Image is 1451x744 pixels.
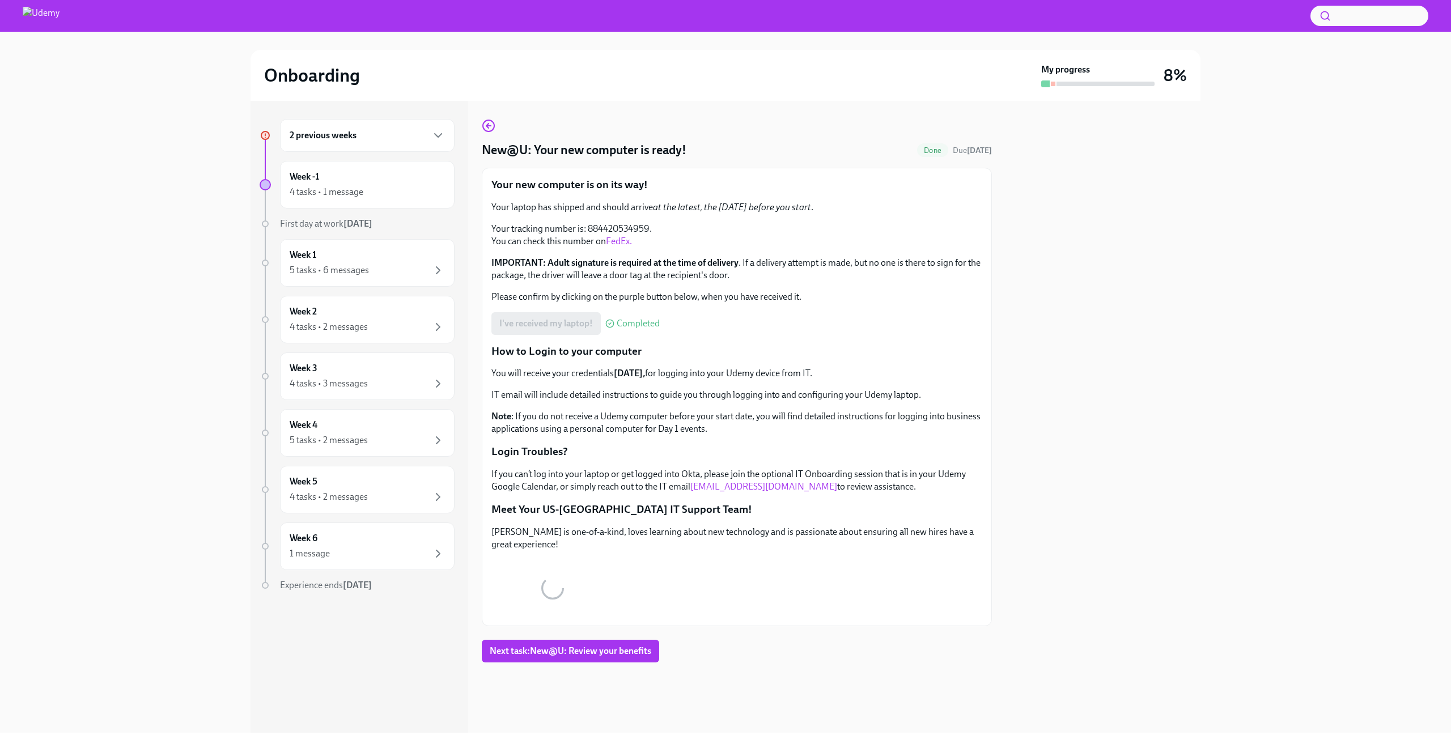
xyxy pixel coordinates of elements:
[690,481,837,492] a: [EMAIL_ADDRESS][DOMAIN_NAME]
[1041,63,1090,76] strong: My progress
[491,502,982,517] p: Meet Your US-[GEOGRAPHIC_DATA] IT Support Team!
[290,321,368,333] div: 4 tasks • 2 messages
[617,319,660,328] span: Completed
[290,434,368,447] div: 5 tasks • 2 messages
[260,239,455,287] a: Week 15 tasks • 6 messages
[290,129,357,142] h6: 2 previous weeks
[491,223,982,248] p: Your tracking number is: 884420534959. You can check this number on
[917,146,948,155] span: Done
[606,236,632,246] a: FedEx.
[290,491,368,503] div: 4 tasks • 2 messages
[967,146,992,155] strong: [DATE]
[290,377,368,390] div: 4 tasks • 3 messages
[290,547,330,560] div: 1 message
[290,264,369,277] div: 5 tasks • 6 messages
[260,522,455,570] a: Week 61 message
[260,466,455,513] a: Week 54 tasks • 2 messages
[482,142,686,159] h4: New@U: Your new computer is ready!
[491,177,982,192] p: Your new computer is on its way!
[280,119,455,152] div: 2 previous weeks
[953,146,992,155] span: Due
[1164,65,1187,86] h3: 8%
[260,161,455,209] a: Week -14 tasks • 1 message
[491,201,982,214] p: Your laptop has shipped and should arrive .
[491,344,982,359] p: How to Login to your computer
[491,389,982,401] p: IT email will include detailed instructions to guide you through logging into and configuring you...
[280,218,372,229] span: First day at work
[290,249,316,261] h6: Week 1
[491,257,982,282] p: . If a delivery attempt is made, but no one is there to sign for the package, the driver will lea...
[290,532,317,545] h6: Week 6
[491,526,982,551] p: [PERSON_NAME] is one-of-a-kind, loves learning about new technology and is passionate about ensur...
[491,291,982,303] p: Please confirm by clicking on the purple button below, when you have received it.
[491,468,982,493] p: If you can’t log into your laptop or get logged into Okta, please join the optional IT Onboarding...
[490,645,651,657] span: Next task : New@U: Review your benefits
[260,296,455,343] a: Week 24 tasks • 2 messages
[491,367,982,380] p: You will receive your credentials for logging into your Udemy device from IT.
[482,640,659,662] button: Next task:New@U: Review your benefits
[290,186,363,198] div: 4 tasks • 1 message
[260,218,455,230] a: First day at work[DATE]
[290,475,317,488] h6: Week 5
[491,411,511,422] strong: Note
[491,410,982,435] p: : If you do not receive a Udemy computer before your start date, you will find detailed instructi...
[260,352,455,400] a: Week 34 tasks • 3 messages
[343,218,372,229] strong: [DATE]
[491,444,982,459] p: Login Troubles?
[290,419,317,431] h6: Week 4
[280,580,372,590] span: Experience ends
[343,580,372,590] strong: [DATE]
[290,171,319,183] h6: Week -1
[491,257,739,268] strong: IMPORTANT: Adult signature is required at the time of delivery
[953,145,992,156] span: September 20th, 2025 12:00
[653,202,811,212] em: at the latest, the [DATE] before you start
[264,64,360,87] h2: Onboarding
[290,305,317,318] h6: Week 2
[23,7,60,25] img: Udemy
[614,368,645,379] strong: [DATE],
[491,560,614,617] button: Zoom image
[260,409,455,457] a: Week 45 tasks • 2 messages
[290,362,317,375] h6: Week 3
